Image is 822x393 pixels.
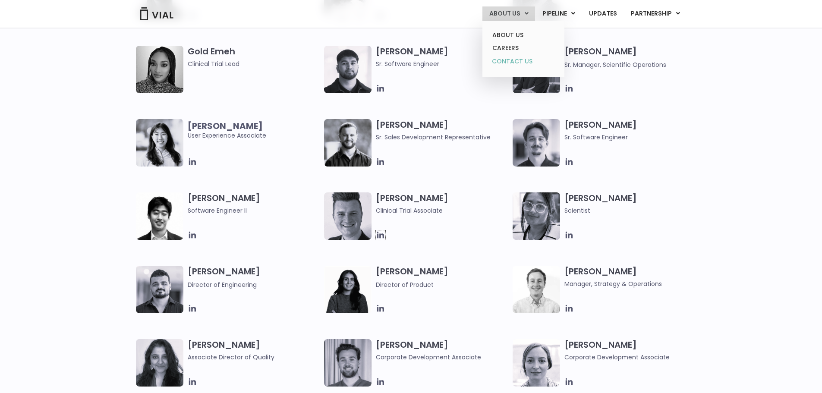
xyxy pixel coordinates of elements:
[376,339,508,362] h3: [PERSON_NAME]
[188,352,320,362] span: Associate Director of Quality
[376,192,508,215] h3: [PERSON_NAME]
[485,41,561,55] a: CAREERS
[513,192,560,240] img: Headshot of smiling woman named Anjali
[564,192,697,215] h3: [PERSON_NAME]
[376,132,508,142] span: Sr. Sales Development Representative
[188,192,320,215] h3: [PERSON_NAME]
[376,266,508,289] h3: [PERSON_NAME]
[376,119,508,142] h3: [PERSON_NAME]
[324,266,372,313] img: Smiling woman named Ira
[482,6,535,21] a: ABOUT USMenu Toggle
[324,46,372,93] img: Headshot of smiling of man named Gurman
[564,60,666,69] span: Sr. Manager, Scientific Operations
[564,206,697,215] span: Scientist
[485,28,561,42] a: ABOUT US
[136,339,183,387] img: Headshot of smiling woman named Bhavika
[188,121,320,140] span: User Experience Associate
[582,6,624,21] a: UPDATES
[136,192,183,240] img: Jason Zhang
[188,206,320,215] span: Software Engineer II
[376,46,508,69] h3: [PERSON_NAME]
[324,192,372,240] img: Headshot of smiling man named Collin
[188,46,320,69] h3: Gold Emeh
[376,352,508,362] span: Corporate Development Associate
[513,119,560,167] img: Fran
[136,266,183,313] img: Igor
[564,339,697,362] h3: [PERSON_NAME]
[324,119,372,167] img: Image of smiling man named Hugo
[564,266,697,289] h3: [PERSON_NAME]
[513,266,560,313] img: Kyle Mayfield
[324,339,372,387] img: Image of smiling man named Thomas
[376,206,508,215] span: Clinical Trial Associate
[513,339,560,387] img: Headshot of smiling woman named Beatrice
[485,55,561,69] a: CONTACT US
[188,266,320,289] h3: [PERSON_NAME]
[564,352,697,362] span: Corporate Development Associate
[188,339,320,362] h3: [PERSON_NAME]
[564,119,697,142] h3: [PERSON_NAME]
[564,132,697,142] span: Sr. Software Engineer
[139,7,174,20] img: Vial Logo
[564,46,697,69] h3: [PERSON_NAME]
[624,6,687,21] a: PARTNERSHIPMenu Toggle
[188,59,320,69] span: Clinical Trial Lead
[136,46,183,93] img: A woman wearing a leopard print shirt in a black and white photo.
[188,280,257,289] span: Director of Engineering
[188,120,263,132] b: [PERSON_NAME]
[564,279,697,289] span: Manager, Strategy & Operations
[376,59,508,69] span: Sr. Software Engineer
[535,6,582,21] a: PIPELINEMenu Toggle
[376,280,434,289] span: Director of Product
